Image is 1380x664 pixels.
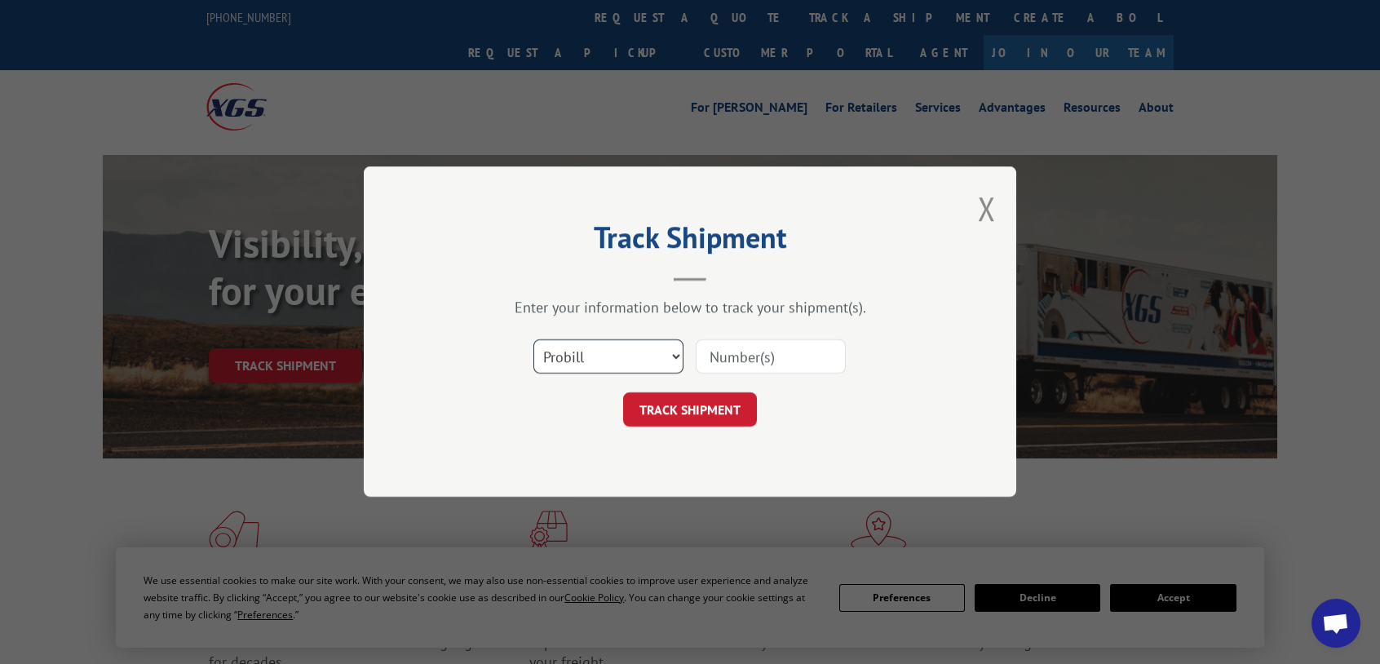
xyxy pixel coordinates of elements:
[445,299,935,317] div: Enter your information below to track your shipment(s).
[978,187,996,230] button: Close modal
[445,226,935,257] h2: Track Shipment
[1311,599,1360,648] div: Open chat
[696,340,846,374] input: Number(s)
[623,393,757,427] button: TRACK SHIPMENT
